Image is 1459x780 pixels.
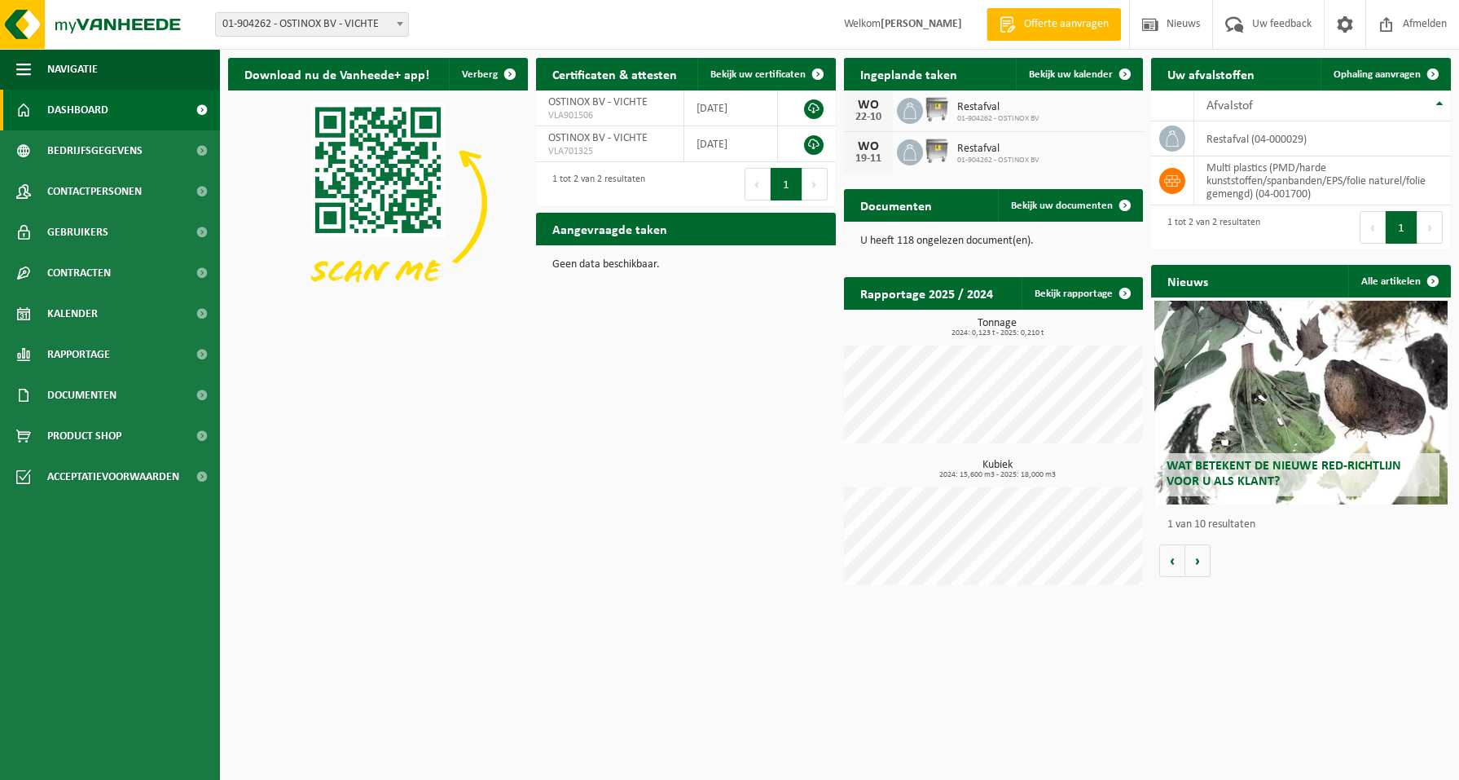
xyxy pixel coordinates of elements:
button: Previous [745,168,771,201]
span: Ophaling aanvragen [1334,69,1421,80]
span: 01-904262 - OSTINOX BV [957,114,1039,124]
strong: [PERSON_NAME] [881,18,962,30]
span: Acceptatievoorwaarden [47,456,179,497]
a: Bekijk uw certificaten [697,58,834,90]
span: Product Shop [47,416,121,456]
span: Kalender [47,293,98,334]
span: VLA901506 [548,109,672,122]
img: Download de VHEPlus App [228,90,528,315]
a: Wat betekent de nieuwe RED-richtlijn voor u als klant? [1154,301,1448,505]
span: Bekijk uw certificaten [710,69,806,80]
div: 19-11 [852,153,885,165]
td: [DATE] [684,90,778,126]
a: Bekijk uw documenten [998,189,1141,222]
span: Gebruikers [47,212,108,253]
button: 1 [771,168,802,201]
h2: Ingeplande taken [844,58,973,90]
td: multi plastics (PMD/harde kunststoffen/spanbanden/EPS/folie naturel/folie gemengd) (04-001700) [1194,156,1451,205]
p: 1 van 10 resultaten [1167,519,1443,531]
span: Contactpersonen [47,171,142,212]
img: WB-1100-GAL-GY-02 [923,137,951,165]
span: Offerte aanvragen [1020,16,1113,33]
span: Bekijk uw documenten [1011,201,1113,211]
div: WO [852,140,885,153]
td: restafval (04-000029) [1194,121,1451,156]
h2: Nieuws [1151,265,1224,297]
span: Restafval [957,143,1039,156]
h2: Aangevraagde taken [536,213,683,245]
img: WB-1100-GAL-GY-02 [923,95,951,123]
h2: Uw afvalstoffen [1151,58,1271,90]
a: Ophaling aanvragen [1321,58,1449,90]
span: 01-904262 - OSTINOX BV - VICHTE [215,12,409,37]
h3: Tonnage [852,318,1144,337]
span: Restafval [957,101,1039,114]
a: Alle artikelen [1348,265,1449,297]
a: Offerte aanvragen [987,8,1121,41]
button: Next [1417,211,1443,244]
span: 01-904262 - OSTINOX BV [957,156,1039,165]
a: Bekijk uw kalender [1016,58,1141,90]
h3: Kubiek [852,460,1144,479]
a: Bekijk rapportage [1022,277,1141,310]
span: Verberg [462,69,498,80]
span: 2024: 15,600 m3 - 2025: 18,000 m3 [852,471,1144,479]
button: Previous [1360,211,1386,244]
span: Navigatie [47,49,98,90]
span: 01-904262 - OSTINOX BV - VICHTE [216,13,408,36]
span: 2024: 0,123 t - 2025: 0,210 t [852,329,1144,337]
button: Vorige [1159,544,1185,577]
span: VLA701325 [548,145,672,158]
p: U heeft 118 ongelezen document(en). [860,236,1127,247]
span: Afvalstof [1206,99,1253,112]
span: Bedrijfsgegevens [47,130,143,171]
button: 1 [1386,211,1417,244]
span: OSTINOX BV - VICHTE [548,132,648,144]
button: Verberg [449,58,526,90]
h2: Documenten [844,189,948,221]
span: Dashboard [47,90,108,130]
h2: Download nu de Vanheede+ app! [228,58,446,90]
button: Volgende [1185,544,1211,577]
p: Geen data beschikbaar. [552,259,820,271]
div: WO [852,99,885,112]
h2: Certificaten & attesten [536,58,693,90]
h2: Rapportage 2025 / 2024 [844,277,1009,309]
span: Bekijk uw kalender [1029,69,1113,80]
span: Wat betekent de nieuwe RED-richtlijn voor u als klant? [1167,460,1401,488]
span: Documenten [47,375,116,416]
td: [DATE] [684,126,778,162]
div: 1 tot 2 van 2 resultaten [1159,209,1260,245]
div: 22-10 [852,112,885,123]
span: Rapportage [47,334,110,375]
button: Next [802,168,828,201]
span: Contracten [47,253,111,293]
div: 1 tot 2 van 2 resultaten [544,166,645,202]
span: OSTINOX BV - VICHTE [548,96,648,108]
